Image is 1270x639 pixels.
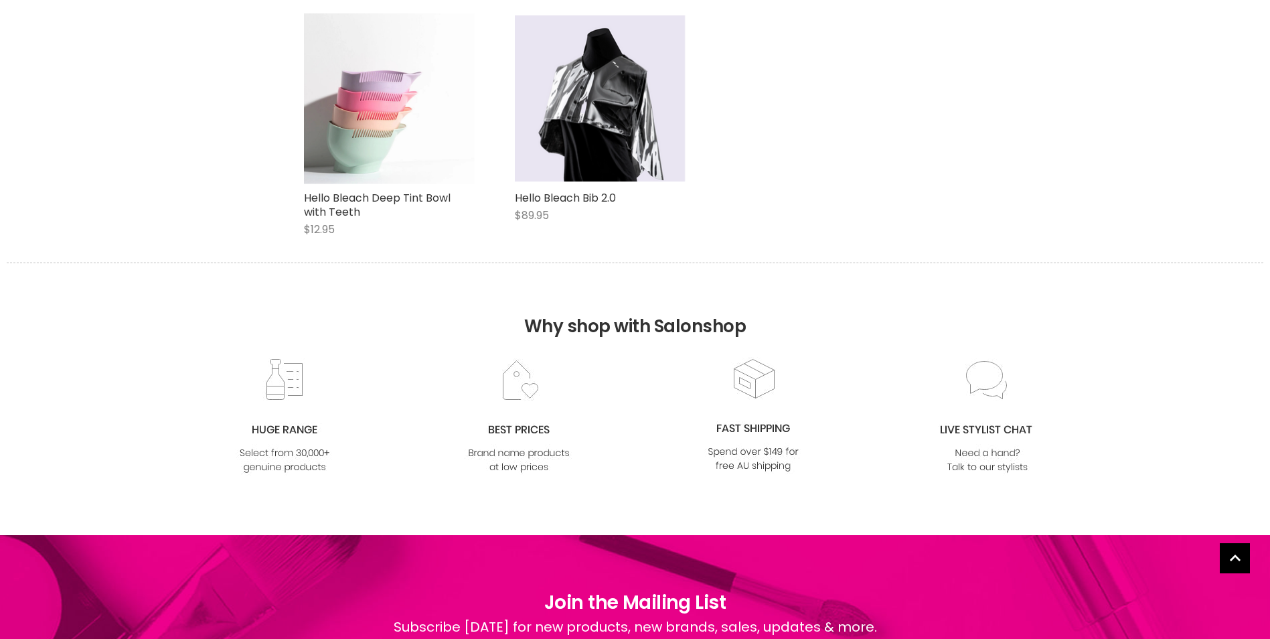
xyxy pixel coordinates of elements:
[515,13,686,184] a: Hello Bleach Bib 2.0
[1220,543,1250,573] a: Back to top
[515,15,686,182] img: Hello Bleach Bib 2.0
[304,222,335,237] span: $12.95
[933,358,1042,476] img: chat_c0a1c8f7-3133-4fc6-855f-7264552747f6.jpg
[699,357,807,474] img: fast.jpg
[1220,543,1250,578] span: Back to top
[7,263,1263,357] h2: Why shop with Salonshop
[515,190,616,206] a: Hello Bleach Bib 2.0
[304,13,475,184] img: Hello Bleach Deep Tint Bowl with Teeth
[465,358,573,476] img: prices.jpg
[230,358,339,476] img: range2_8cf790d4-220e-469f-917d-a18fed3854b6.jpg
[394,589,877,617] h1: Join the Mailing List
[515,208,549,223] span: $89.95
[304,190,451,220] a: Hello Bleach Deep Tint Bowl with Teeth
